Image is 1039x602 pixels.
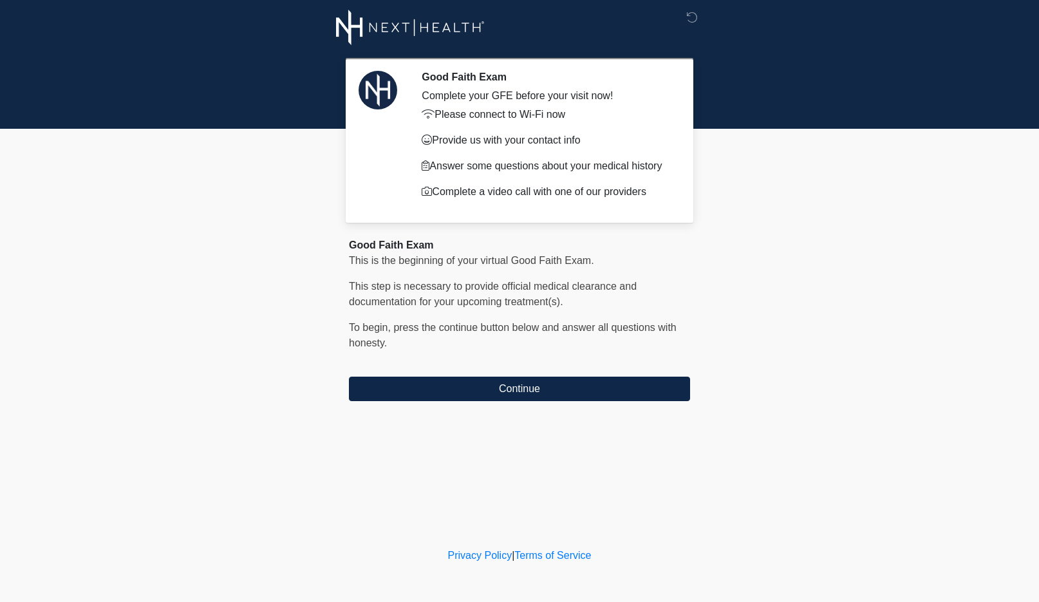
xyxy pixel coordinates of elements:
a: Terms of Service [514,550,591,561]
span: This is the beginning of your virtual Good Faith Exam. [349,255,594,266]
p: Complete a video call with one of our providers [422,184,671,200]
img: Next-Health Logo [336,10,485,45]
p: Please connect to Wi-Fi now [422,107,671,122]
span: This step is necessary to provide official medical clearance and documentation for your upcoming ... [349,281,637,307]
button: Continue [349,377,690,401]
h2: Good Faith Exam [422,71,671,83]
div: Complete your GFE before your visit now! [422,88,671,104]
div: Good Faith Exam [349,238,690,253]
a: Privacy Policy [448,550,512,561]
p: Answer some questions about your medical history [422,158,671,174]
p: Provide us with your contact info [422,133,671,148]
img: Agent Avatar [359,71,397,109]
a: | [512,550,514,561]
span: To begin, ﻿﻿﻿﻿﻿﻿press the continue button below and answer all questions with honesty. [349,322,677,348]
